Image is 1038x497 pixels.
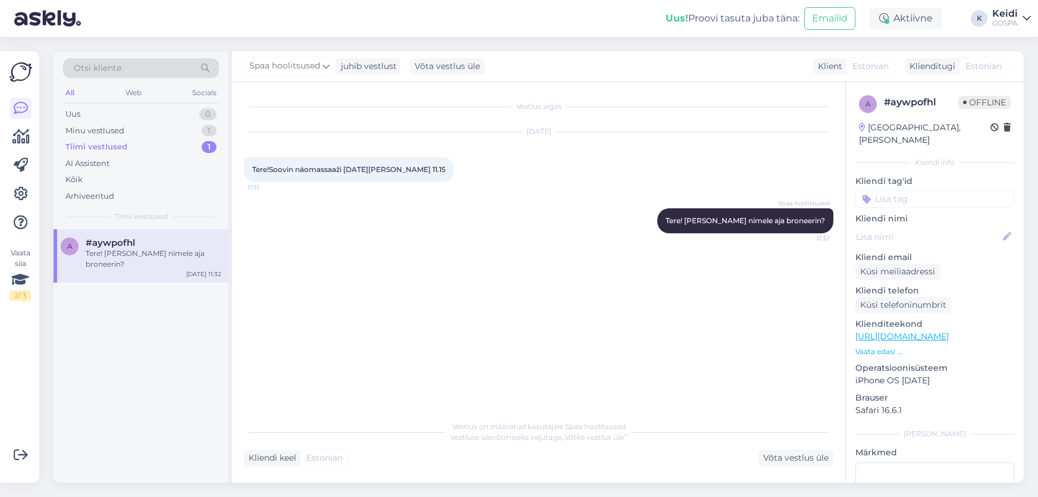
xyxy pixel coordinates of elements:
p: Brauser [855,392,1014,404]
span: Offline [958,96,1011,109]
span: #aywpofhl [86,237,135,248]
span: 11:31 [247,183,292,192]
span: Estonian [965,60,1002,73]
a: [URL][DOMAIN_NAME] [855,331,949,342]
span: Estonian [306,452,343,464]
span: Spaa hoolitsused [778,199,830,208]
div: Keidi [992,9,1018,18]
div: 0 [199,108,217,120]
div: GOSPA [992,18,1018,28]
span: a [67,242,73,251]
p: Operatsioonisüsteem [855,362,1014,374]
div: Vaata siia [10,248,31,301]
p: iPhone OS [DATE] [855,374,1014,387]
div: Küsi telefoninumbrit [855,297,951,313]
div: Klient [813,60,842,73]
span: Tere! [PERSON_NAME] nimele aja broneerin? [666,216,825,225]
div: All [63,85,77,101]
span: Vestlus on määratud kasutajale Spaa hoolitsused [452,422,626,431]
div: 2 / 3 [10,290,31,301]
div: 1 [202,141,217,153]
span: Tiimi vestlused [115,211,168,222]
p: Kliendi nimi [855,212,1014,225]
div: Kõik [65,174,83,186]
div: Kliendi keel [244,452,296,464]
input: Lisa nimi [856,230,1001,243]
div: Web [123,85,144,101]
div: # aywpofhl [884,95,958,110]
span: 11:32 [785,234,830,243]
p: Vaata edasi ... [855,346,1014,357]
div: [GEOGRAPHIC_DATA], [PERSON_NAME] [859,121,990,146]
div: Socials [190,85,219,101]
span: Vestluse ülevõtmiseks vajutage [450,433,627,442]
i: „Võtke vestlus üle” [562,433,627,442]
p: Märkmed [855,446,1014,459]
div: Aktiivne [870,8,942,29]
p: Kliendi email [855,251,1014,264]
div: Uus [65,108,80,120]
div: K [971,10,987,27]
div: Tere! [PERSON_NAME] nimele aja broneerin? [86,248,221,270]
span: Estonian [852,60,889,73]
div: AI Assistent [65,158,109,170]
input: Lisa tag [855,190,1014,208]
div: Võta vestlus üle [410,58,485,74]
div: Klienditugi [905,60,955,73]
div: Tiimi vestlused [65,141,127,153]
span: Spaa hoolitsused [249,60,320,73]
div: [PERSON_NAME] [855,429,1014,439]
div: Proovi tasuta juba täna: [666,11,799,26]
a: KeidiGOSPA [992,9,1031,28]
p: Klienditeekond [855,318,1014,330]
div: Vestlus algas [244,101,833,112]
b: Uus! [666,12,688,24]
div: [DATE] 11:32 [186,270,221,279]
p: Safari 16.6.1 [855,404,1014,417]
div: Küsi meiliaadressi [855,264,940,280]
span: a [865,99,871,108]
img: Askly Logo [10,61,32,83]
p: Kliendi telefon [855,285,1014,297]
div: [DATE] [244,126,833,137]
div: Minu vestlused [65,125,124,137]
div: Kliendi info [855,157,1014,168]
button: Emailid [804,7,855,30]
div: juhib vestlust [336,60,397,73]
p: Kliendi tag'id [855,175,1014,187]
div: Arhiveeritud [65,190,114,202]
div: Võta vestlus üle [758,450,833,466]
span: Otsi kliente [74,62,121,74]
span: Tere!Soovin näomassaaži [DATE][PERSON_NAME] 11.15 [252,165,446,174]
div: 1 [202,125,217,137]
